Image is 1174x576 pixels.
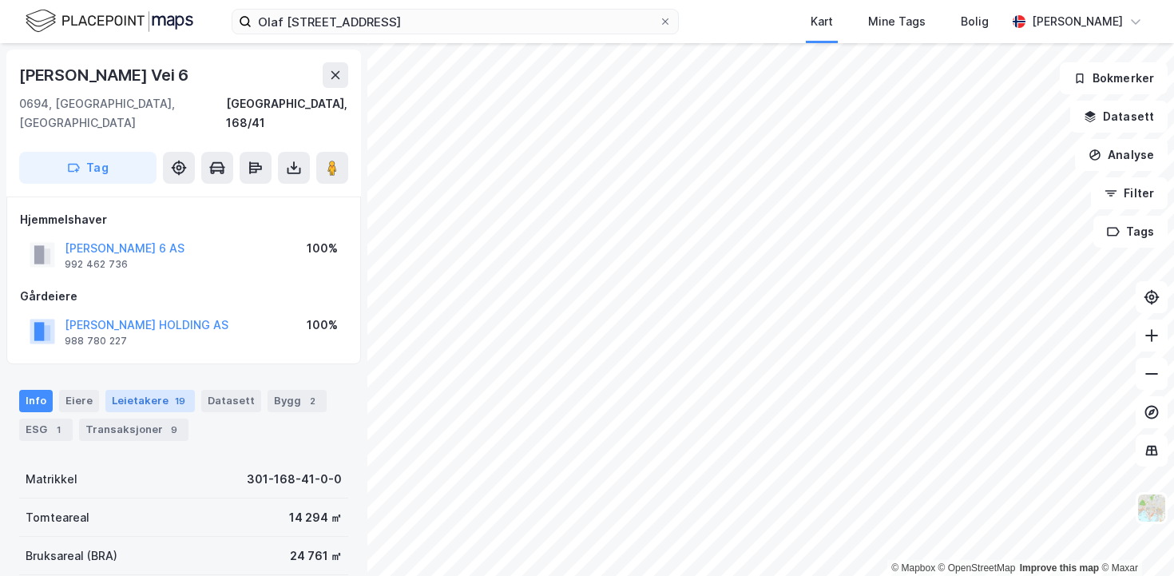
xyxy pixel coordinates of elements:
[1093,216,1168,248] button: Tags
[1091,177,1168,209] button: Filter
[811,12,833,31] div: Kart
[226,94,348,133] div: [GEOGRAPHIC_DATA], 168/41
[307,239,338,258] div: 100%
[268,390,327,412] div: Bygg
[961,12,989,31] div: Bolig
[1094,499,1174,576] iframe: Chat Widget
[1075,139,1168,171] button: Analyse
[20,210,347,229] div: Hjemmelshaver
[290,546,342,566] div: 24 761 ㎡
[26,470,77,489] div: Matrikkel
[868,12,926,31] div: Mine Tags
[1136,493,1167,523] img: Z
[1094,499,1174,576] div: Kontrollprogram for chat
[891,562,935,574] a: Mapbox
[1032,12,1123,31] div: [PERSON_NAME]
[65,335,127,348] div: 988 780 227
[304,393,320,409] div: 2
[252,10,659,34] input: Søk på adresse, matrikkel, gårdeiere, leietakere eller personer
[26,546,117,566] div: Bruksareal (BRA)
[105,390,195,412] div: Leietakere
[50,422,66,438] div: 1
[59,390,99,412] div: Eiere
[19,94,226,133] div: 0694, [GEOGRAPHIC_DATA], [GEOGRAPHIC_DATA]
[201,390,261,412] div: Datasett
[172,393,188,409] div: 19
[166,422,182,438] div: 9
[1020,562,1099,574] a: Improve this map
[19,62,192,88] div: [PERSON_NAME] Vei 6
[938,562,1016,574] a: OpenStreetMap
[79,419,188,441] div: Transaksjoner
[289,508,342,527] div: 14 294 ㎡
[65,258,128,271] div: 992 462 736
[20,287,347,306] div: Gårdeiere
[307,316,338,335] div: 100%
[19,390,53,412] div: Info
[1060,62,1168,94] button: Bokmerker
[1070,101,1168,133] button: Datasett
[26,7,193,35] img: logo.f888ab2527a4732fd821a326f86c7f29.svg
[19,419,73,441] div: ESG
[19,152,157,184] button: Tag
[26,508,89,527] div: Tomteareal
[247,470,342,489] div: 301-168-41-0-0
